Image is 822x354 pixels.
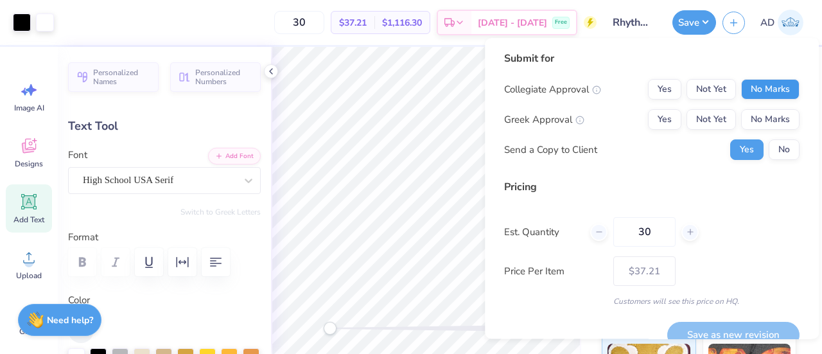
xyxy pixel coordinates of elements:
strong: Need help? [47,314,93,326]
span: Free [555,18,567,27]
input: – – [274,11,324,34]
button: No Marks [741,109,800,130]
button: Yes [648,109,681,130]
div: Collegiate Approval [504,82,601,97]
button: Not Yet [686,109,736,130]
div: Accessibility label [324,322,337,335]
span: [DATE] - [DATE] [478,16,547,30]
span: Personalized Names [93,68,151,86]
span: Designs [15,159,43,169]
div: Customers will see this price on HQ. [504,296,800,307]
button: Switch to Greek Letters [180,207,261,217]
input: – – [613,217,676,247]
button: Not Yet [686,79,736,100]
div: Submit for [504,51,800,66]
span: AD [760,15,774,30]
button: Add Font [208,148,261,164]
span: Upload [16,270,42,281]
label: Price Per Item [504,264,604,279]
button: Personalized Numbers [170,62,261,92]
div: Pricing [504,179,800,195]
span: Image AI [14,103,44,113]
span: $1,116.30 [382,16,422,30]
input: Untitled Design [603,10,666,35]
button: Save [672,10,716,35]
label: Format [68,230,261,245]
button: Yes [730,139,764,160]
label: Color [68,293,261,308]
div: Send a Copy to Client [504,143,597,157]
label: Est. Quantity [504,225,581,240]
button: No Marks [741,79,800,100]
button: Yes [648,79,681,100]
span: Personalized Numbers [195,68,253,86]
a: AD [755,10,809,35]
img: Ava Dee [778,10,803,35]
div: Greek Approval [504,112,584,127]
div: Text Tool [68,118,261,135]
button: No [769,139,800,160]
label: Font [68,148,87,163]
span: $37.21 [339,16,367,30]
button: Personalized Names [68,62,159,92]
span: Add Text [13,215,44,225]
